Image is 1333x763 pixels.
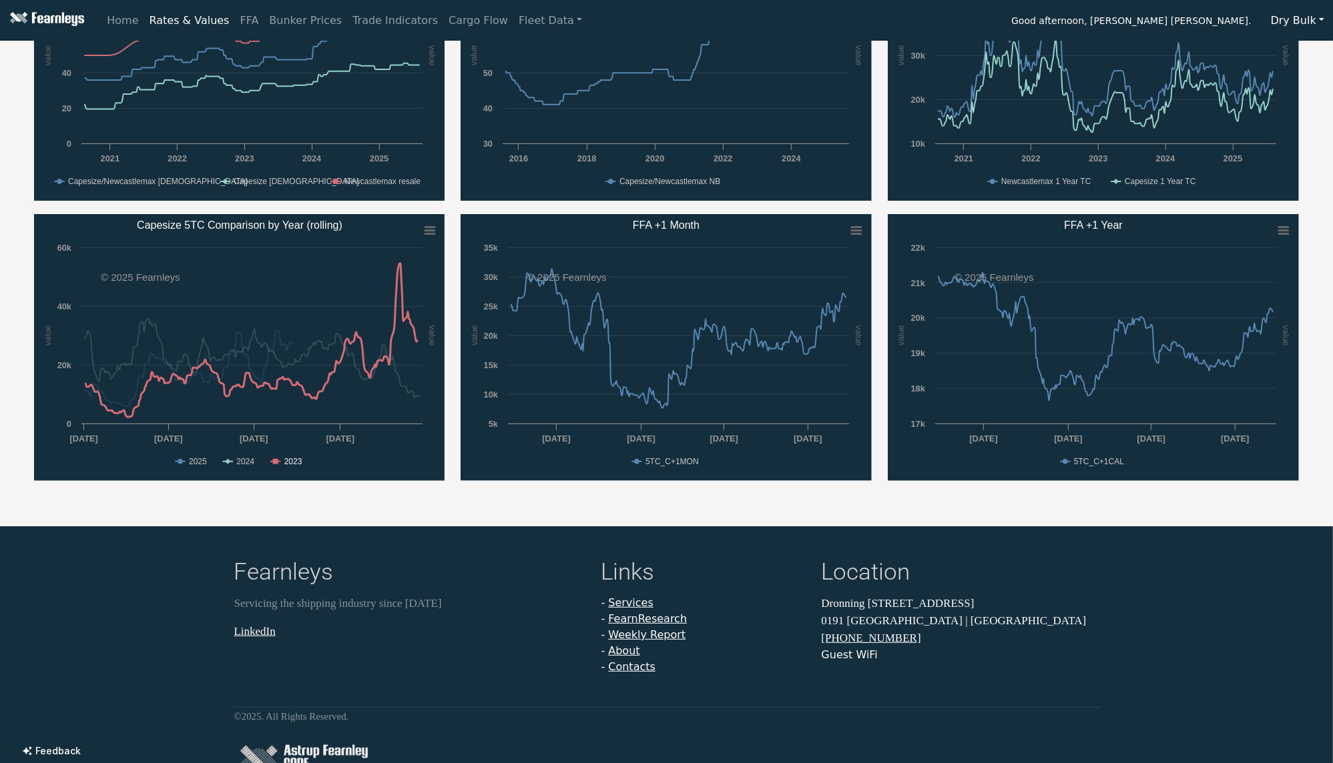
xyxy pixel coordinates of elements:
text: © 2025 Fearnleys [955,271,1034,283]
text: 40 [61,68,71,78]
text: 17k [911,419,926,429]
text: 2016 [509,153,528,163]
a: [PHONE_NUMBER] [822,632,921,644]
li: - [601,595,806,611]
text: 30 [483,139,493,149]
text: Capesize/Newcastlemax NB [619,177,720,186]
small: © 2025 . All Rights Reserved. [234,711,349,722]
text: 35k [484,243,499,253]
text: [DATE] [154,434,182,444]
text: value [1281,325,1291,346]
text: 2022 [714,153,733,163]
text: 30k [911,51,926,61]
a: Contacts [608,660,655,673]
p: 0191 [GEOGRAPHIC_DATA] | [GEOGRAPHIC_DATA] [822,612,1099,630]
text: [DATE] [1222,434,1250,444]
h4: Fearnleys [234,558,585,590]
text: 2023 [1089,153,1108,163]
text: 2022 [1022,153,1041,163]
text: 2025 [189,457,207,466]
text: [DATE] [1055,434,1083,444]
text: 22k [911,243,926,253]
a: Home [101,7,144,34]
text: Capesize [DEMOGRAPHIC_DATA] [234,177,359,186]
p: Dronning [STREET_ADDRESS] [822,595,1099,612]
a: Weekly Report [608,628,686,641]
li: - [601,659,806,675]
text: 2021 [100,153,119,163]
text: 2025 [369,153,388,163]
h4: Links [601,558,806,590]
text: 25k [484,301,499,311]
a: Bunker Prices [264,7,347,34]
text: 20k [484,331,499,341]
text: FFA +1 Month [633,219,700,231]
text: 10k [911,139,926,149]
a: LinkedIn [234,625,276,638]
text: 2020 [645,153,664,163]
text: 18k [911,384,926,394]
text: value [469,45,479,66]
text: [DATE] [69,434,97,444]
text: 2022 [168,153,186,163]
text: 20 [61,103,71,113]
text: [DATE] [543,434,571,444]
text: value [427,325,437,346]
text: 20k [911,313,926,323]
a: Fleet Data [513,7,587,34]
h4: Location [822,558,1099,590]
button: Guest WiFi [822,647,878,663]
text: 2024 [236,457,254,466]
text: Capesize 1 Year TC [1125,177,1196,186]
text: Newcastlemax 1 Year TC [1001,177,1091,186]
text: 30k [484,272,499,282]
text: 5TC_C+1CAL [1074,457,1124,466]
text: value [1281,45,1291,66]
a: Trade Indicators [347,7,443,34]
text: 2023 [235,153,254,163]
text: 5k [489,419,499,429]
text: value [469,325,479,346]
a: FFA [235,7,264,34]
text: 20k [57,360,71,370]
text: value [896,325,906,346]
text: 2024 [782,153,802,163]
text: [DATE] [627,434,655,444]
text: FFA +1 Year [1065,219,1123,231]
svg: Capesize 5TC Comparison by Year (rolling) [34,214,445,481]
text: 2018 [577,153,596,163]
button: Dry Bulk [1262,8,1333,33]
text: value [896,45,906,66]
text: 5TC_C+1MON [645,457,699,466]
a: Cargo Flow [443,7,513,34]
span: Good afternoon, [PERSON_NAME] [PERSON_NAME]. [1011,11,1251,33]
text: Newcastlemax resale [344,177,420,186]
text: Capesize/Newcastlemax [DEMOGRAPHIC_DATA] [68,177,248,186]
text: 2023 [284,457,302,466]
a: FearnResearch [608,612,687,625]
text: [DATE] [710,434,738,444]
text: 19k [911,348,926,358]
text: 10k [484,390,499,400]
text: © 2025 Fearnleys [527,271,607,283]
text: [DATE] [794,434,822,444]
text: value [427,45,437,66]
text: [DATE] [1137,434,1165,444]
text: value [42,325,52,346]
text: 40k [57,301,71,311]
text: 2025 [1224,153,1242,163]
p: Servicing the shipping industry since [DATE] [234,595,585,612]
text: 2024 [302,153,321,163]
text: 20k [911,95,926,105]
svg: FFA +1 Month [461,214,872,481]
text: 0 [66,419,71,429]
li: - [601,611,806,627]
text: 2024 [1156,153,1175,163]
text: [DATE] [970,434,998,444]
text: value [854,45,864,66]
text: 0 [66,139,71,149]
a: Services [608,596,653,609]
text: Capesize 5TC Comparison by Year (rolling) [137,219,342,231]
li: - [601,643,806,659]
text: [DATE] [326,434,354,444]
